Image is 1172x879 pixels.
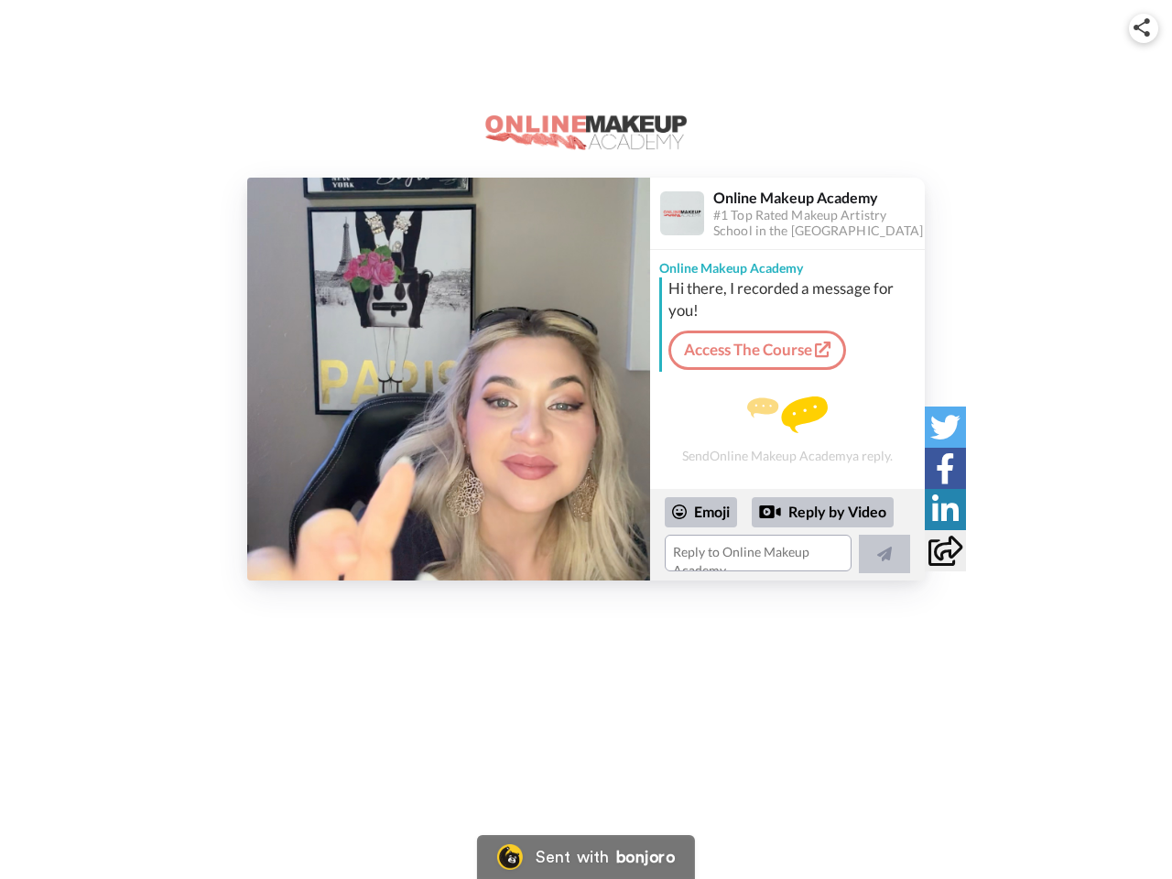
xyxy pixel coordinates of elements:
a: Access The Course [668,331,846,369]
img: logo [485,115,687,150]
img: message.svg [747,396,828,433]
img: Profile Image [660,191,704,235]
img: ic_share.svg [1134,18,1150,37]
div: Reply by Video [752,497,894,528]
div: Hi there, I recorded a message for you! [668,277,920,321]
div: Send Online Makeup Academy a reply. [650,379,925,481]
div: Online Makeup Academy [713,189,924,206]
div: Reply by Video [759,501,781,523]
div: Emoji [665,497,737,526]
img: 96959707-b00c-4dd0-ae0f-0532a20e9d2f-thumb.jpg [247,178,650,581]
div: Online Makeup Academy [650,250,925,277]
div: #1 Top Rated Makeup Artistry School in the [GEOGRAPHIC_DATA] [713,208,924,239]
